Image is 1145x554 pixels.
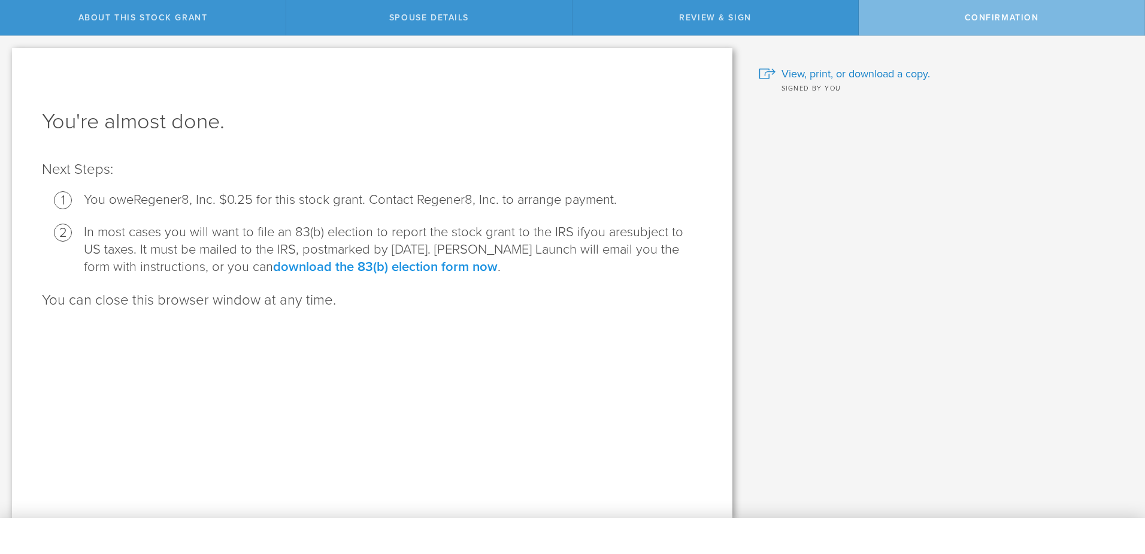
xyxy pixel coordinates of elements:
li: In most cases you will want to file an 83(b) election to report the stock grant to the IRS if sub... [84,224,702,276]
p: Next Steps: [42,160,702,179]
span: Confirmation [965,13,1039,23]
span: Spouse Details [389,13,469,23]
span: About this stock grant [78,13,208,23]
a: download the 83(b) election form now [273,259,498,275]
span: View, print, or download a copy. [781,66,930,82]
span: you are [584,224,627,240]
span: You owe [84,192,134,207]
p: You can close this browser window at any time. [42,291,702,310]
h1: You're almost done. [42,107,702,136]
div: Signed by you [759,82,1127,94]
span: Review & Sign [679,13,752,23]
li: Regener8, Inc. $0.25 for this stock grant. Contact Regener8, Inc. to arrange payment. [84,191,702,209]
